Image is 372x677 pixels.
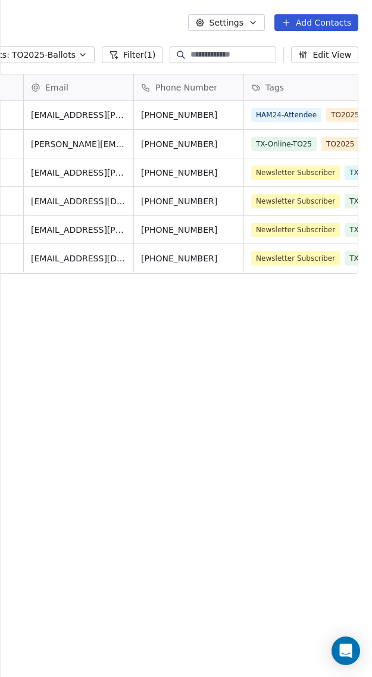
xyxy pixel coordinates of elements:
div: Email [24,74,133,100]
div: Open Intercom Messenger [332,637,360,665]
span: HAM24-Attendee [251,108,321,122]
span: [PHONE_NUMBER] [141,167,236,179]
span: Newsletter Subscriber [251,194,340,208]
button: Edit View [291,46,358,63]
span: Newsletter Subscriber [251,251,340,266]
span: TX-Online-TO25 [251,137,317,151]
span: Tags [265,82,284,93]
span: TO2025-Ballots [12,49,76,61]
span: [EMAIL_ADDRESS][PERSON_NAME][DOMAIN_NAME] [31,224,126,236]
span: [PHONE_NUMBER] [141,252,236,264]
button: Add Contacts [274,14,358,31]
span: [PHONE_NUMBER] [141,109,236,121]
span: [EMAIL_ADDRESS][PERSON_NAME][DOMAIN_NAME] [31,167,126,179]
div: Phone Number [134,74,243,100]
span: [PHONE_NUMBER] [141,195,236,207]
span: Newsletter Subscriber [251,166,340,180]
span: [EMAIL_ADDRESS][DOMAIN_NAME] [31,252,126,264]
span: Newsletter Subscriber [251,223,340,237]
span: [PHONE_NUMBER] [141,224,236,236]
button: Settings [188,14,265,31]
span: [EMAIL_ADDRESS][DOMAIN_NAME] [31,195,126,207]
span: [PERSON_NAME][EMAIL_ADDRESS][PERSON_NAME][DOMAIN_NAME] [31,138,126,150]
span: [EMAIL_ADDRESS][PERSON_NAME][DOMAIN_NAME] [31,109,126,121]
span: Email [45,82,68,93]
span: [PHONE_NUMBER] [141,138,236,150]
button: Filter(1) [102,46,163,63]
span: TO2025 [321,137,360,151]
span: Phone Number [155,82,217,93]
span: TO2025 [326,108,364,122]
